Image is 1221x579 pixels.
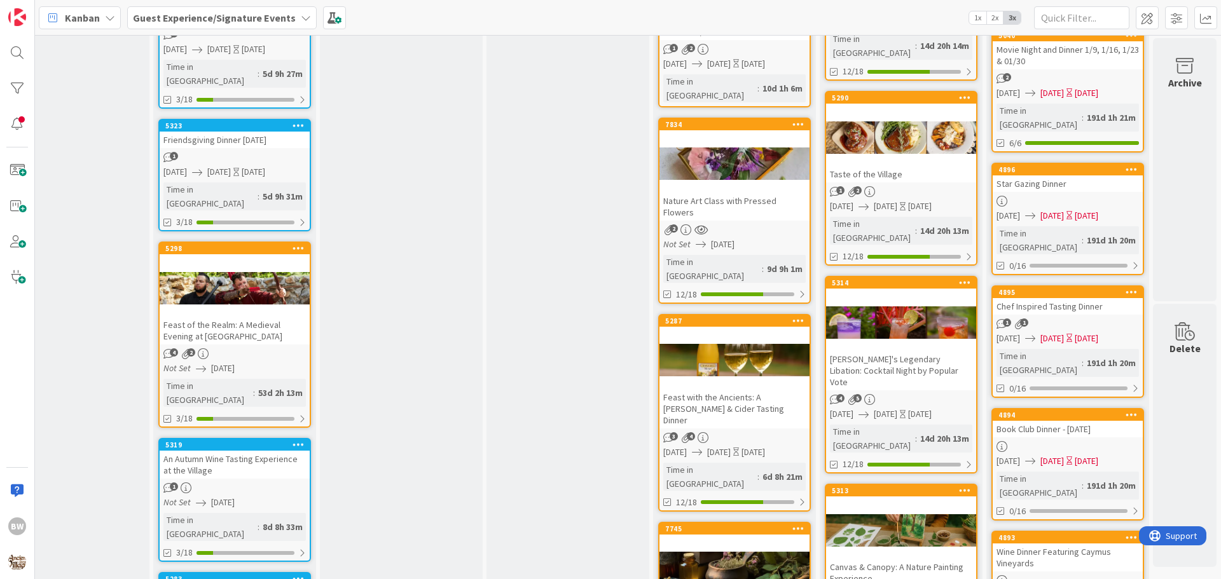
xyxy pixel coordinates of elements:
[658,118,811,304] a: 7834Nature Art Class with Pressed FlowersNot Set[DATE]Time in [GEOGRAPHIC_DATA]:9d 9h 1m12/18
[659,389,810,428] div: Feast with the Ancients: A [PERSON_NAME] & Cider Tasting Dinner
[757,81,759,95] span: :
[1009,259,1026,273] span: 0/16
[255,386,306,400] div: 53d 2h 13m
[8,517,26,535] div: BW
[991,285,1144,398] a: 4895Chef Inspired Tasting Dinner[DATE][DATE][DATE]Time in [GEOGRAPHIC_DATA]:191d 1h 20m0/16
[163,182,258,210] div: Time in [GEOGRAPHIC_DATA]
[659,315,810,327] div: 5287
[917,224,972,238] div: 14d 20h 13m
[1084,233,1139,247] div: 191d 1h 20m
[158,242,311,428] a: 5298Feast of the Realm: A Medieval Evening at [GEOGRAPHIC_DATA]Not Set[DATE]Time in [GEOGRAPHIC_D...
[1009,382,1026,395] span: 0/16
[211,362,235,375] span: [DATE]
[170,482,178,491] span: 1
[998,31,1143,40] div: 5040
[659,119,810,130] div: 7834
[1034,6,1129,29] input: Quick Filter...
[659,523,810,535] div: 7745
[759,81,806,95] div: 10d 1h 6m
[764,262,806,276] div: 9d 9h 1m
[207,165,231,179] span: [DATE]
[242,165,265,179] div: [DATE]
[825,276,977,473] a: 5314[PERSON_NAME]'s Legendary Libation: Cocktail Night by Popular Vote[DATE][DATE][DATE]Time in [...
[242,43,265,56] div: [DATE]
[165,121,310,130] div: 5323
[259,189,306,203] div: 5d 9h 31m
[211,496,235,509] span: [DATE]
[160,243,310,344] div: 5298Feast of the Realm: A Medieval Evening at [GEOGRAPHIC_DATA]
[997,104,1082,132] div: Time in [GEOGRAPHIC_DATA]
[1075,454,1098,468] div: [DATE]
[160,439,310,479] div: 5319An Autumn Wine Tasting Experience at the Village
[1075,86,1098,100] div: [DATE]
[1004,11,1021,24] span: 3x
[836,394,845,402] span: 4
[27,2,58,17] span: Support
[991,163,1144,275] a: 4896Star Gazing Dinner[DATE][DATE][DATE]Time in [GEOGRAPHIC_DATA]:191d 1h 20m0/16
[1003,73,1011,81] span: 2
[830,32,915,60] div: Time in [GEOGRAPHIC_DATA]
[659,119,810,221] div: 7834Nature Art Class with Pressed Flowers
[993,532,1143,571] div: 4893Wine Dinner Featuring Caymus Vineyards
[993,543,1143,571] div: Wine Dinner Featuring Caymus Vineyards
[258,189,259,203] span: :
[757,470,759,484] span: :
[687,432,695,440] span: 4
[830,200,853,213] span: [DATE]
[1075,332,1098,345] div: [DATE]
[1082,111,1084,125] span: :
[830,217,915,245] div: Time in [GEOGRAPHIC_DATA]
[707,446,731,459] span: [DATE]
[176,215,193,229] span: 3/18
[997,209,1020,222] span: [DATE]
[991,29,1144,153] a: 5040Movie Night and Dinner 1/9, 1/16, 1/23 & 01/30[DATE][DATE][DATE]Time in [GEOGRAPHIC_DATA]:191...
[160,451,310,479] div: An Autumn Wine Tasting Experience at the Village
[663,74,757,102] div: Time in [GEOGRAPHIC_DATA]
[826,485,976,496] div: 5313
[742,57,765,71] div: [DATE]
[762,262,764,276] span: :
[253,386,255,400] span: :
[1169,341,1201,356] div: Delete
[997,332,1020,345] span: [DATE]
[998,165,1143,174] div: 4896
[259,67,306,81] div: 5d 9h 27m
[663,238,691,250] i: Not Set
[993,287,1143,315] div: 4895Chef Inspired Tasting Dinner
[711,238,735,251] span: [DATE]
[158,119,311,231] a: 5323Friendsgiving Dinner [DATE][DATE][DATE][DATE]Time in [GEOGRAPHIC_DATA]:5d 9h 31m3/18
[915,224,917,238] span: :
[176,546,193,559] span: 3/18
[163,60,258,88] div: Time in [GEOGRAPHIC_DATA]
[1084,479,1139,493] div: 191d 1h 20m
[998,533,1143,542] div: 4893
[1082,233,1084,247] span: :
[1040,332,1064,345] span: [DATE]
[170,152,178,160] span: 1
[160,439,310,451] div: 5319
[665,120,810,129] div: 7834
[993,41,1143,69] div: Movie Night and Dinner 1/9, 1/16, 1/23 & 01/30
[993,164,1143,175] div: 4896
[259,520,306,534] div: 8d 8h 33m
[176,93,193,106] span: 3/18
[258,67,259,81] span: :
[993,421,1143,437] div: Book Club Dinner - [DATE]
[163,43,187,56] span: [DATE]
[670,224,678,233] span: 2
[826,277,976,390] div: 5314[PERSON_NAME]'s Legendary Libation: Cocktail Night by Popular Vote
[8,553,26,571] img: avatar
[843,250,864,263] span: 12/18
[997,349,1082,377] div: Time in [GEOGRAPHIC_DATA]
[133,11,296,24] b: Guest Experience/Signature Events
[826,92,976,182] div: 5290Taste of the Village
[1084,356,1139,370] div: 191d 1h 20m
[826,166,976,182] div: Taste of the Village
[676,288,697,301] span: 12/18
[742,446,765,459] div: [DATE]
[997,86,1020,100] span: [DATE]
[207,43,231,56] span: [DATE]
[986,11,1004,24] span: 2x
[1040,454,1064,468] span: [DATE]
[670,44,678,52] span: 1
